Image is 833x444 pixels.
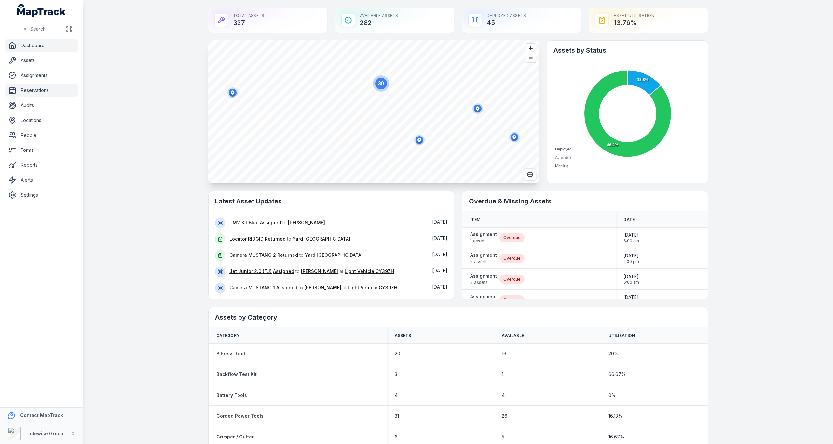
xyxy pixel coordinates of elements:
span: 2 assets [470,258,497,265]
span: 6 [395,434,398,440]
a: Assigned [260,219,281,226]
span: [DATE] [623,253,639,259]
a: Assignment [470,294,497,307]
span: Missing [555,164,568,168]
time: 9/9/2025, 11:04:13 AM [432,252,447,257]
strong: Assignment [470,252,497,258]
span: Available [502,333,524,338]
span: 16 [502,350,506,357]
span: 16.13 % [608,413,622,419]
span: to [229,220,325,225]
time: 8/8/2025, 6:00:00 AM [623,273,639,285]
span: 0 % [608,392,616,398]
a: Assignment1 asset [470,231,497,244]
span: 4 [502,392,505,398]
div: Overdue [499,275,525,284]
span: 26 [502,413,507,419]
span: to at [229,268,394,274]
a: Forms [5,144,78,157]
a: Dashboard [5,39,78,52]
span: [DATE] [432,219,447,225]
div: Overdue [499,295,525,305]
div: Overdue [499,254,525,263]
strong: Contact MapTrack [20,412,63,418]
time: 9/9/2025, 11:04:43 AM [432,235,447,241]
a: B Press Tool [216,350,245,357]
h2: Overdue & Missing Assets [469,197,701,206]
span: Assets [395,333,411,338]
a: Yard [GEOGRAPHIC_DATA] [305,252,363,258]
span: [DATE] [623,232,639,238]
a: [PERSON_NAME] [304,284,341,291]
span: [DATE] [432,268,447,273]
span: to [229,252,363,258]
span: 31 [395,413,399,419]
span: Date [623,217,635,222]
span: 66.67 % [608,371,626,378]
div: Overdue [499,233,525,242]
a: Corded Power Tools [216,413,264,419]
span: 4 [395,392,398,398]
a: Jet Junior 2.0 (TJ) [229,268,272,275]
span: 3 [395,371,397,378]
span: [DATE] [623,273,639,280]
strong: Tradewise Group [23,431,63,436]
h2: Assets by Status [553,46,701,55]
a: Battery Tools [216,392,247,398]
a: Assigned [273,268,294,275]
a: Reports [5,159,78,172]
span: Utilisation [608,333,635,338]
a: Light Vehicle CY39ZH [345,268,394,275]
span: 20 % [608,350,619,357]
span: Deployed [555,147,572,151]
span: Search [30,26,46,32]
span: to [229,236,350,242]
a: TMV Kit Blue [229,219,259,226]
span: 1 asset [470,238,497,244]
button: Search [8,23,60,35]
button: Switch to Satellite View [524,168,536,181]
a: Assignment2 assets [470,252,497,265]
time: 9/9/2025, 11:05:56 AM [432,219,447,225]
a: Locations [5,114,78,127]
span: Category [216,333,239,338]
a: Locator RIDGID [229,236,264,242]
canvas: Map [208,40,539,183]
span: 16.67 % [608,434,624,440]
strong: Assignment [470,273,497,279]
strong: Assignment [470,231,497,238]
a: Assets [5,54,78,67]
span: [DATE] [432,252,447,257]
span: 1 [502,371,503,378]
a: Returned [277,252,298,258]
span: [DATE] [623,294,639,301]
a: Camera MUSTANG 2 [229,252,276,258]
a: [PERSON_NAME] [288,219,325,226]
a: MapTrack [17,4,66,17]
button: Zoom out [526,53,536,62]
a: Reservations [5,84,78,97]
button: Zoom in [526,44,536,53]
span: 20 [395,350,400,357]
a: Audits [5,99,78,112]
a: People [5,129,78,142]
span: 6:00 am [623,238,639,243]
time: 7/30/2025, 6:00:00 AM [623,232,639,243]
a: Yard [GEOGRAPHIC_DATA] [293,236,350,242]
a: Crimper / Cutter [216,434,254,440]
strong: Assignment [470,294,497,300]
h2: Assets by Category [215,313,701,322]
span: Available [555,155,571,160]
span: to at [229,285,397,290]
span: Item [470,217,480,222]
text: 30 [378,81,384,86]
a: Settings [5,189,78,202]
a: Backflow Test Kit [216,371,257,378]
span: [DATE] [432,284,447,290]
a: Assignments [5,69,78,82]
